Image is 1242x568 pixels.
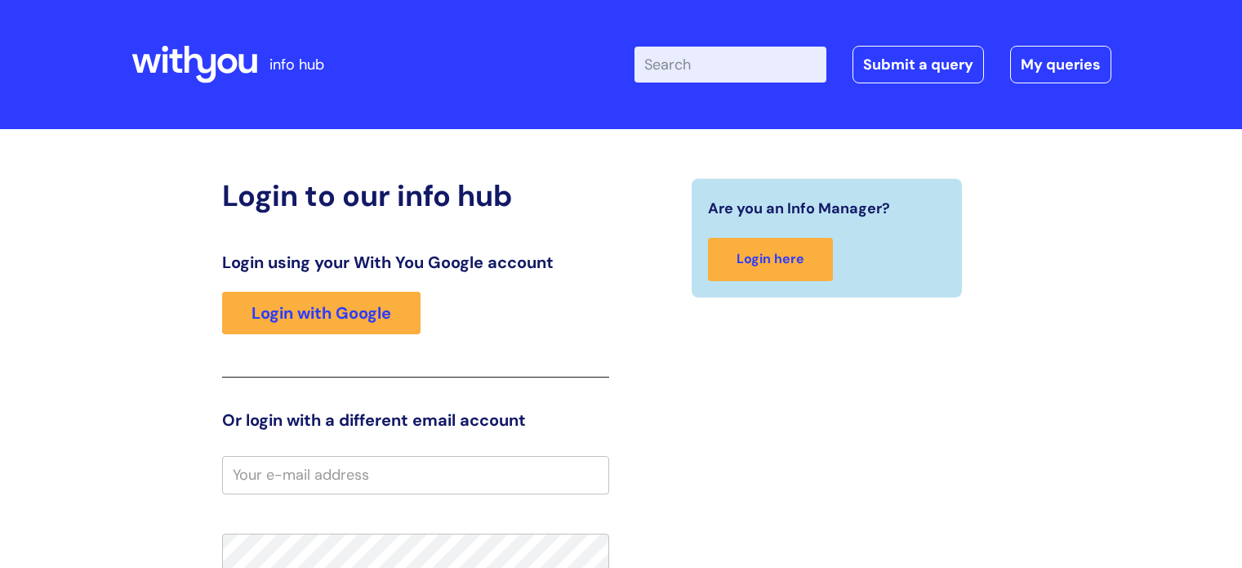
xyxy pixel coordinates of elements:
[708,195,890,221] span: Are you an Info Manager?
[222,178,609,213] h2: Login to our info hub
[222,253,609,272] h3: Login using your With You Google account
[1010,46,1111,83] a: My queries
[222,410,609,430] h3: Or login with a different email account
[269,51,324,78] p: info hub
[852,46,984,83] a: Submit a query
[708,238,833,281] a: Login here
[222,456,609,494] input: Your e-mail address
[634,47,826,83] input: Search
[222,292,421,334] a: Login with Google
